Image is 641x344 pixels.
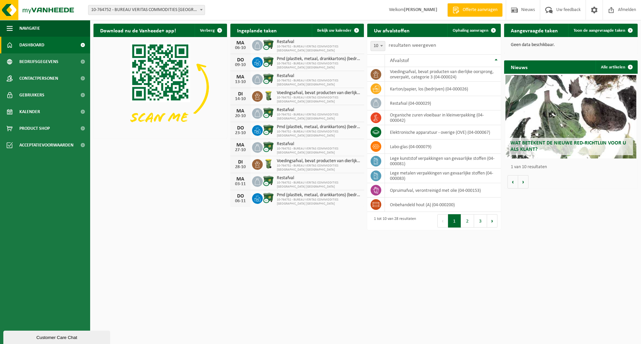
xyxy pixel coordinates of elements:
div: MA [234,74,247,80]
div: MA [234,177,247,182]
td: lege kunststof verpakkingen van gevaarlijke stoffen (04-000081) [385,154,501,168]
span: Pmd (plastiek, metaal, drankkartons) (bedrijven) [277,56,361,62]
a: Ophaling aanvragen [447,24,500,37]
img: WB-1100-CU [263,73,274,84]
td: onbehandeld hout (A) (04-000200) [385,198,501,212]
span: 10-764752 - BUREAU VERITAS COMMODITIES ANTWERP NV - ANTWERPEN [88,5,205,15]
div: 03-11 [234,182,247,187]
div: 20-10 [234,114,247,118]
span: 10-764752 - BUREAU VERITAS COMMODITIES [GEOGRAPHIC_DATA] [GEOGRAPHIC_DATA] [277,113,361,121]
span: Pmd (plastiek, metaal, drankkartons) (bedrijven) [277,124,361,130]
div: 27-10 [234,148,247,152]
div: 06-10 [234,46,247,50]
span: 10-764752 - BUREAU VERITAS COMMODITIES [GEOGRAPHIC_DATA] [GEOGRAPHIC_DATA] [277,45,361,53]
div: 28-10 [234,165,247,169]
a: Wat betekent de nieuwe RED-richtlijn voor u als klant? [505,75,636,158]
div: DI [234,91,247,97]
h2: Aangevraagde taken [504,24,565,37]
img: WB-1100-CU [263,39,274,50]
td: karton/papier, los (bedrijven) (04-000026) [385,82,501,96]
img: Download de VHEPlus App [93,37,227,137]
div: MA [234,142,247,148]
td: elektronische apparatuur - overige (OVE) (04-000067) [385,125,501,139]
button: 3 [474,214,487,228]
a: Bekijk uw kalender [312,24,363,37]
span: Kalender [19,103,40,120]
div: DI [234,159,247,165]
span: 10-764752 - BUREAU VERITAS COMMODITIES [GEOGRAPHIC_DATA] [GEOGRAPHIC_DATA] [277,130,361,138]
p: 1 van 10 resultaten [511,165,634,169]
span: Offerte aanvragen [461,7,499,13]
img: WB-0140-HPE-GN-50 [263,90,274,101]
div: MA [234,108,247,114]
span: 10-764752 - BUREAU VERITAS COMMODITIES [GEOGRAPHIC_DATA] [GEOGRAPHIC_DATA] [277,164,361,172]
h2: Ingeplande taken [230,24,283,37]
div: 23-10 [234,131,247,135]
button: Volgende [518,175,528,189]
span: Bedrijfsgegevens [19,53,58,70]
span: 10-764752 - BUREAU VERITAS COMMODITIES [GEOGRAPHIC_DATA] [GEOGRAPHIC_DATA] [277,62,361,70]
div: DO [234,57,247,63]
span: Navigatie [19,20,40,37]
label: resultaten weergeven [389,43,436,48]
span: Wat betekent de nieuwe RED-richtlijn voor u als klant? [510,140,626,152]
img: WB-1100-CU [263,124,274,135]
h2: Download nu de Vanheede+ app! [93,24,183,37]
div: MA [234,40,247,46]
div: 13-10 [234,80,247,84]
span: 10 [371,41,385,51]
span: Pmd (plastiek, metaal, drankkartons) (bedrijven) [277,193,361,198]
span: Bekijk uw kalender [317,28,352,33]
div: 06-11 [234,199,247,204]
span: 10-764752 - BUREAU VERITAS COMMODITIES [GEOGRAPHIC_DATA] [GEOGRAPHIC_DATA] [277,96,361,104]
strong: [PERSON_NAME] [404,7,437,12]
span: Voedingsafval, bevat producten van dierlijke oorsprong, onverpakt, categorie 3 [277,90,361,96]
a: Offerte aanvragen [447,3,502,17]
button: Vorige [507,175,518,189]
span: 10-764752 - BUREAU VERITAS COMMODITIES [GEOGRAPHIC_DATA] [GEOGRAPHIC_DATA] [277,79,361,87]
a: Toon de aangevraagde taken [568,24,637,37]
span: Verberg [200,28,215,33]
h2: Nieuws [504,60,534,73]
iframe: chat widget [3,329,112,344]
img: WB-0140-HPE-GN-50 [263,158,274,169]
img: WB-1100-CU [263,192,274,204]
span: 10 [371,41,385,51]
span: Toon de aangevraagde taken [574,28,625,33]
div: DO [234,125,247,131]
button: 2 [461,214,474,228]
span: Restafval [277,73,361,79]
span: Product Shop [19,120,50,137]
div: 09-10 [234,63,247,67]
p: Geen data beschikbaar. [511,43,631,47]
div: DO [234,194,247,199]
span: 10-764752 - BUREAU VERITAS COMMODITIES [GEOGRAPHIC_DATA] [GEOGRAPHIC_DATA] [277,147,361,155]
span: Restafval [277,39,361,45]
button: Previous [437,214,448,228]
span: 10-764752 - BUREAU VERITAS COMMODITIES [GEOGRAPHIC_DATA] [GEOGRAPHIC_DATA] [277,181,361,189]
td: labo-glas (04-000079) [385,139,501,154]
span: Restafval [277,176,361,181]
span: Dashboard [19,37,44,53]
span: 10-764752 - BUREAU VERITAS COMMODITIES [GEOGRAPHIC_DATA] [GEOGRAPHIC_DATA] [277,198,361,206]
button: Next [487,214,497,228]
span: Afvalstof [390,58,409,63]
span: Restafval [277,141,361,147]
span: Ophaling aanvragen [453,28,488,33]
span: Gebruikers [19,87,44,103]
span: Voedingsafval, bevat producten van dierlijke oorsprong, onverpakt, categorie 3 [277,158,361,164]
img: WB-1100-CU [263,107,274,118]
a: Alle artikelen [596,60,637,74]
td: lege metalen verpakkingen van gevaarlijke stoffen (04-000083) [385,168,501,183]
td: restafval (04-000029) [385,96,501,110]
td: organische zuren vloeibaar in kleinverpakking (04-000042) [385,110,501,125]
img: WB-1100-CU [263,56,274,67]
h2: Uw afvalstoffen [367,24,416,37]
div: 1 tot 10 van 28 resultaten [371,214,416,228]
button: Verberg [195,24,226,37]
td: voedingsafval, bevat producten van dierlijke oorsprong, onverpakt, categorie 3 (04-000024) [385,67,501,82]
td: opruimafval, verontreinigd met olie (04-000153) [385,183,501,198]
button: 1 [448,214,461,228]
